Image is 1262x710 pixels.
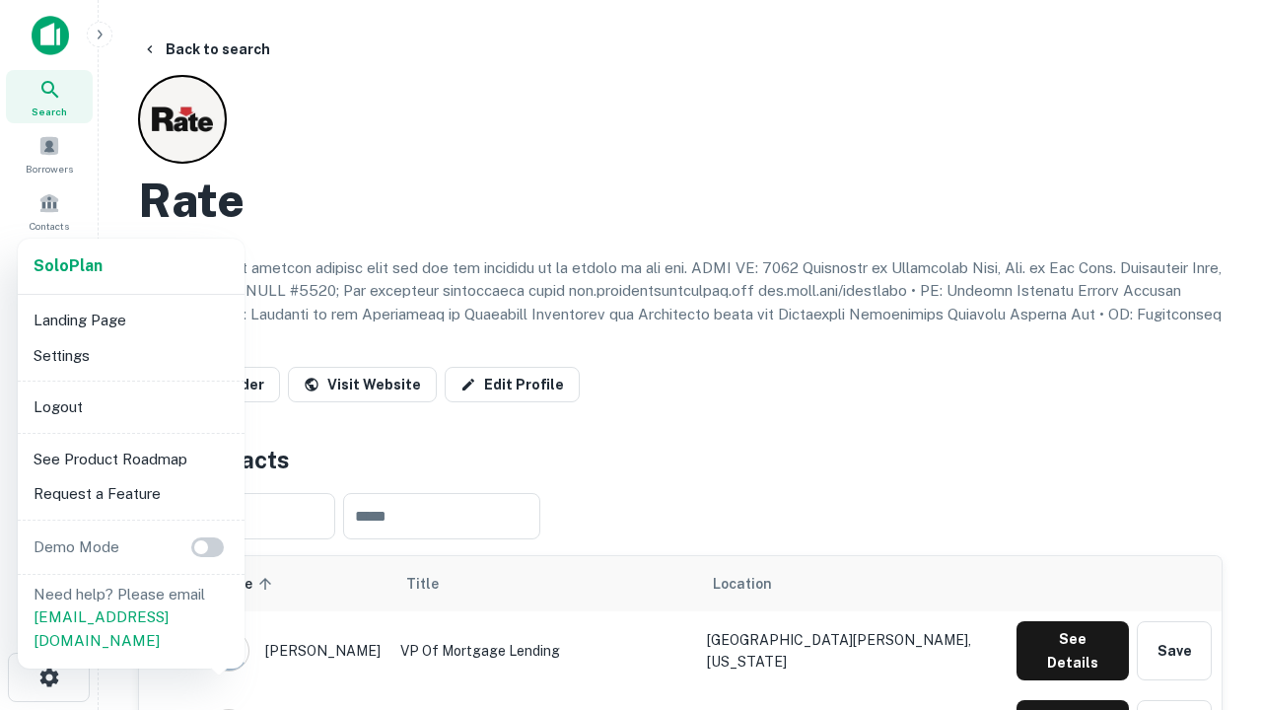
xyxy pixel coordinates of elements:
strong: Solo Plan [34,256,103,275]
p: Demo Mode [26,535,127,559]
li: Request a Feature [26,476,237,512]
li: Settings [26,338,237,374]
li: Logout [26,390,237,425]
li: Landing Page [26,303,237,338]
iframe: Chat Widget [1163,552,1262,647]
p: Need help? Please email [34,583,229,653]
li: See Product Roadmap [26,442,237,477]
a: [EMAIL_ADDRESS][DOMAIN_NAME] [34,608,169,649]
a: SoloPlan [34,254,103,278]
